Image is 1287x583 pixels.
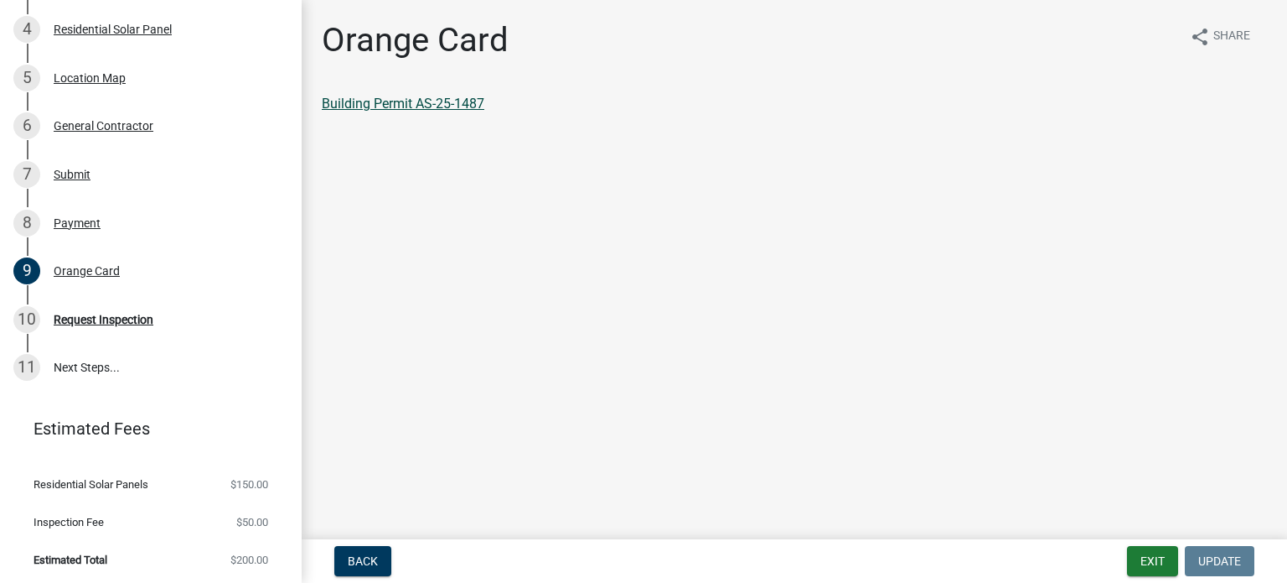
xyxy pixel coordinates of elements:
i: share [1190,27,1210,47]
span: $150.00 [230,479,268,490]
div: 10 [13,306,40,333]
span: $50.00 [236,517,268,528]
button: Back [334,546,391,576]
div: Residential Solar Panel [54,23,172,35]
a: Building Permit AS-25-1487 [322,96,484,112]
span: Update [1198,554,1241,568]
span: $200.00 [230,554,268,565]
span: Estimated Total [34,554,107,565]
div: Submit [54,169,90,180]
div: Orange Card [54,265,120,277]
div: 11 [13,354,40,381]
button: Exit [1127,546,1178,576]
div: 4 [13,16,40,43]
button: shareShare [1176,20,1264,53]
span: Inspection Fee [34,517,104,528]
div: General Contractor [54,120,153,132]
span: Back [348,554,378,568]
div: 5 [13,65,40,91]
div: Location Map [54,72,126,84]
h1: Orange Card [322,20,509,60]
span: Share [1213,27,1250,47]
div: Request Inspection [54,314,153,325]
div: 7 [13,161,40,188]
span: Residential Solar Panels [34,479,148,490]
div: 6 [13,112,40,139]
div: 9 [13,258,40,284]
a: Estimated Fees [13,412,275,445]
button: Update [1185,546,1254,576]
div: Payment [54,217,101,229]
div: 8 [13,210,40,237]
